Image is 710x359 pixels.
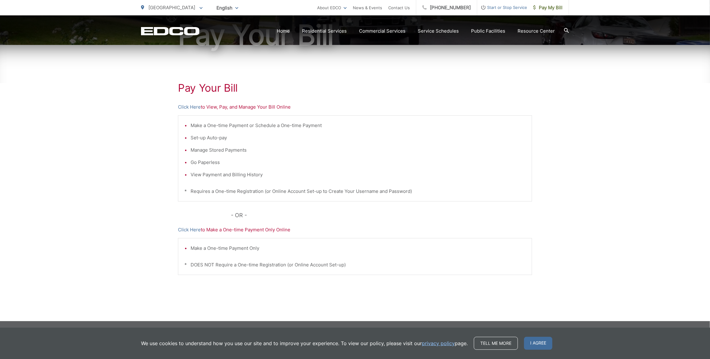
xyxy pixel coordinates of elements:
a: News & Events [353,4,382,11]
a: Click Here [178,226,201,233]
a: Home [277,27,290,35]
li: Make a One-time Payment Only [191,245,526,252]
p: to View, Pay, and Manage Your Bill Online [178,103,532,111]
p: - OR - [231,211,532,220]
p: * DOES NOT Require a One-time Registration (or Online Account Set-up) [184,261,526,269]
p: We use cookies to understand how you use our site and to improve your experience. To view our pol... [141,340,468,347]
span: English [212,2,243,13]
a: privacy policy [422,340,455,347]
li: Set-up Auto-pay [191,134,526,142]
a: Click Here [178,103,201,111]
h1: Pay Your Bill [178,82,532,94]
a: Public Facilities [471,27,505,35]
span: Pay My Bill [533,4,563,11]
li: Manage Stored Payments [191,146,526,154]
li: Make a One-time Payment or Schedule a One-time Payment [191,122,526,129]
p: * Requires a One-time Registration (or Online Account Set-up to Create Your Username and Password) [184,188,526,195]
a: EDCD logo. Return to the homepage. [141,27,200,35]
a: Residential Services [302,27,347,35]
a: Tell me more [474,337,518,350]
a: Commercial Services [359,27,405,35]
p: to Make a One-time Payment Only Online [178,226,532,233]
span: [GEOGRAPHIC_DATA] [148,5,195,10]
a: Resource Center [518,27,555,35]
li: View Payment and Billing History [191,171,526,178]
span: I agree [524,337,552,350]
a: About EDCO [317,4,347,11]
a: Service Schedules [418,27,459,35]
a: Contact Us [388,4,410,11]
li: Go Paperless [191,159,526,166]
